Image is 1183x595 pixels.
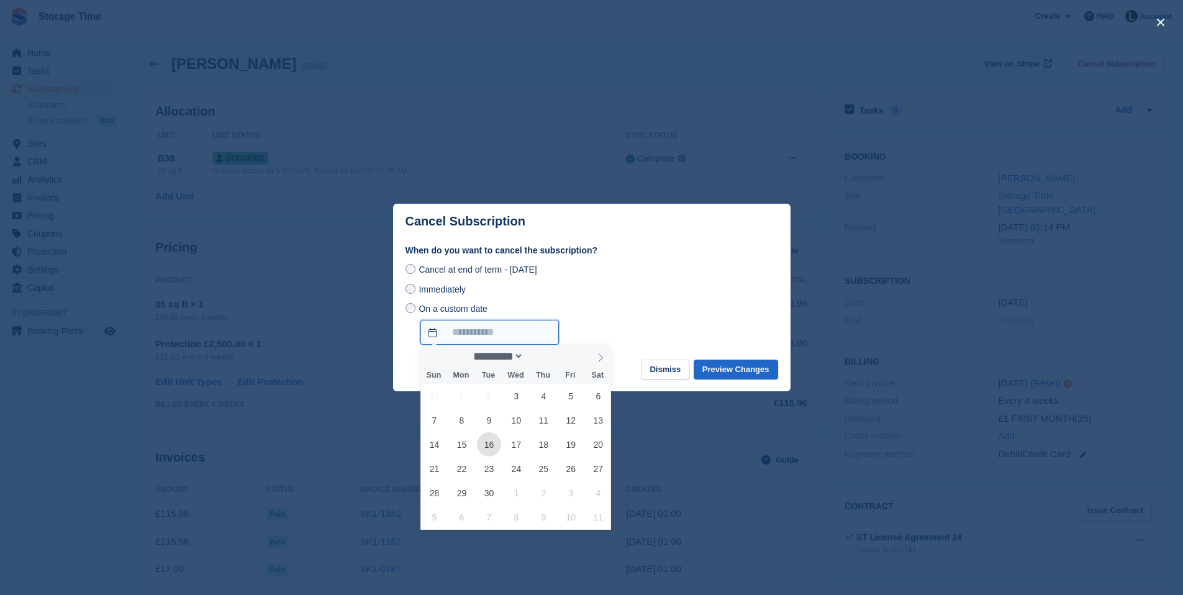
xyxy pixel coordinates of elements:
[469,350,524,363] select: Month
[641,360,689,380] button: Dismiss
[450,481,474,505] span: September 29, 2025
[406,214,525,229] p: Cancel Subscription
[559,456,583,481] span: September 26, 2025
[1151,12,1171,32] button: close
[419,284,465,294] span: Immediately
[477,384,501,408] span: September 2, 2025
[504,408,528,432] span: September 10, 2025
[477,408,501,432] span: September 9, 2025
[422,505,446,529] span: October 5, 2025
[406,284,415,294] input: Immediately
[502,371,529,379] span: Wed
[422,481,446,505] span: September 28, 2025
[532,432,556,456] span: September 18, 2025
[477,456,501,481] span: September 23, 2025
[559,432,583,456] span: September 19, 2025
[422,456,446,481] span: September 21, 2025
[532,481,556,505] span: October 2, 2025
[422,432,446,456] span: September 14, 2025
[586,408,610,432] span: September 13, 2025
[450,505,474,529] span: October 6, 2025
[422,384,446,408] span: August 31, 2025
[420,371,448,379] span: Sun
[529,371,556,379] span: Thu
[504,456,528,481] span: September 24, 2025
[559,384,583,408] span: September 5, 2025
[450,432,474,456] span: September 15, 2025
[419,265,537,275] span: Cancel at end of term - [DATE]
[586,456,610,481] span: September 27, 2025
[419,304,487,314] span: On a custom date
[450,384,474,408] span: September 1, 2025
[422,408,446,432] span: September 7, 2025
[474,371,502,379] span: Tue
[556,371,584,379] span: Fri
[406,264,415,274] input: Cancel at end of term - [DATE]
[504,384,528,408] span: September 3, 2025
[524,350,563,363] input: Year
[584,371,611,379] span: Sat
[559,408,583,432] span: September 12, 2025
[532,456,556,481] span: September 25, 2025
[532,384,556,408] span: September 4, 2025
[586,384,610,408] span: September 6, 2025
[694,360,778,380] button: Preview Changes
[504,481,528,505] span: October 1, 2025
[504,432,528,456] span: September 17, 2025
[406,303,415,313] input: On a custom date
[406,244,778,257] label: When do you want to cancel the subscription?
[586,481,610,505] span: October 4, 2025
[586,505,610,529] span: October 11, 2025
[477,505,501,529] span: October 7, 2025
[559,505,583,529] span: October 10, 2025
[477,432,501,456] span: September 16, 2025
[450,456,474,481] span: September 22, 2025
[450,408,474,432] span: September 8, 2025
[532,408,556,432] span: September 11, 2025
[420,320,559,345] input: On a custom date
[504,505,528,529] span: October 8, 2025
[532,505,556,529] span: October 9, 2025
[477,481,501,505] span: September 30, 2025
[447,371,474,379] span: Mon
[586,432,610,456] span: September 20, 2025
[559,481,583,505] span: October 3, 2025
